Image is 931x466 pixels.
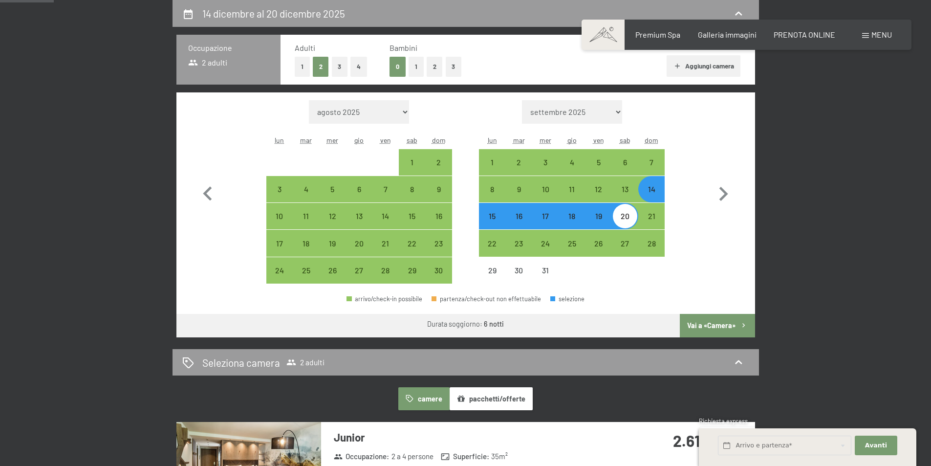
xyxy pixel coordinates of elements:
div: arrivo/check-in possibile [585,176,611,202]
div: arrivo/check-in possibile [479,230,505,256]
strong: 2.616,00 € [673,431,742,450]
div: arrivo/check-in possibile [266,203,293,229]
div: 4 [560,158,584,183]
div: Sun Dec 07 2025 [638,149,665,176]
div: 30 [426,266,451,291]
div: Wed Nov 05 2025 [319,176,346,202]
div: Sun Nov 23 2025 [425,230,452,256]
div: 3 [533,158,558,183]
div: Fri Nov 28 2025 [372,257,399,284]
button: 2 [313,57,329,77]
b: 6 notti [484,320,504,328]
div: 23 [426,240,451,264]
div: 29 [480,266,504,291]
div: 4 [294,185,318,210]
div: arrivo/check-in possibile [399,176,425,202]
div: 27 [347,266,371,291]
div: arrivo/check-in possibile [612,230,638,256]
div: arrivo/check-in possibile [612,203,638,229]
div: 8 [400,185,424,210]
div: arrivo/check-in possibile [346,203,372,229]
div: Wed Nov 12 2025 [319,203,346,229]
div: arrivo/check-in possibile [559,149,585,176]
div: 15 [400,212,424,237]
div: Sat Dec 06 2025 [612,149,638,176]
div: 22 [480,240,504,264]
button: 3 [446,57,462,77]
div: Thu Nov 13 2025 [346,203,372,229]
div: arrivo/check-in possibile [372,230,399,256]
div: Thu Nov 27 2025 [346,257,372,284]
div: Wed Dec 31 2025 [532,257,559,284]
span: Richiesta express [699,417,748,425]
div: selezione [550,296,585,302]
strong: Occupazione : [334,451,390,462]
div: Tue Nov 18 2025 [293,230,319,256]
div: 21 [639,212,664,237]
div: Mon Dec 22 2025 [479,230,505,256]
div: 1 [480,158,504,183]
div: arrivo/check-in possibile [506,230,532,256]
div: 7 [639,158,664,183]
div: arrivo/check-in non effettuabile [532,257,559,284]
span: Adulti [295,43,315,52]
a: Premium Spa [635,30,680,39]
div: 30 [507,266,531,291]
div: 25 [294,266,318,291]
div: arrivo/check-in possibile [266,230,293,256]
div: 31 [533,266,558,291]
div: Tue Dec 09 2025 [506,176,532,202]
div: 20 [347,240,371,264]
div: Tue Nov 25 2025 [293,257,319,284]
div: arrivo/check-in possibile [346,176,372,202]
div: arrivo/check-in possibile [479,176,505,202]
div: 2 [507,158,531,183]
button: 4 [350,57,367,77]
button: pacchetti/offerte [450,387,533,410]
div: arrivo/check-in possibile [293,176,319,202]
div: 24 [533,240,558,264]
abbr: martedì [513,136,525,144]
div: Thu Dec 11 2025 [559,176,585,202]
div: 29 [400,266,424,291]
div: Sun Nov 16 2025 [425,203,452,229]
div: Sun Nov 02 2025 [425,149,452,176]
h3: Occupazione [188,43,269,53]
div: Mon Nov 03 2025 [266,176,293,202]
div: 24 [267,266,292,291]
button: 0 [390,57,406,77]
div: arrivo/check-in possibile [346,257,372,284]
span: Galleria immagini [698,30,757,39]
div: 22 [400,240,424,264]
div: 5 [586,158,610,183]
div: Fri Nov 07 2025 [372,176,399,202]
div: 17 [533,212,558,237]
div: arrivo/check-in possibile [425,203,452,229]
div: arrivo/check-in possibile [399,203,425,229]
div: Mon Dec 01 2025 [479,149,505,176]
a: PRENOTA ONLINE [774,30,835,39]
div: Sat Nov 01 2025 [399,149,425,176]
div: Wed Nov 19 2025 [319,230,346,256]
div: 3 [267,185,292,210]
div: arrivo/check-in possibile [319,257,346,284]
div: Mon Dec 29 2025 [479,257,505,284]
div: 9 [426,185,451,210]
abbr: venerdì [380,136,391,144]
div: Fri Dec 19 2025 [585,203,611,229]
div: partenza/check-out non effettuabile [432,296,541,302]
div: 6 [347,185,371,210]
strong: Superficie : [441,451,489,462]
div: arrivo/check-in possibile [372,257,399,284]
div: arrivo/check-in non effettuabile [506,257,532,284]
abbr: martedì [300,136,312,144]
span: Avanti [865,441,887,450]
abbr: giovedì [567,136,577,144]
div: arrivo/check-in possibile [638,176,665,202]
div: 14 [639,185,664,210]
div: 21 [373,240,398,264]
div: arrivo/check-in possibile [425,230,452,256]
div: 26 [320,266,345,291]
button: 1 [295,57,310,77]
div: 8 [480,185,504,210]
